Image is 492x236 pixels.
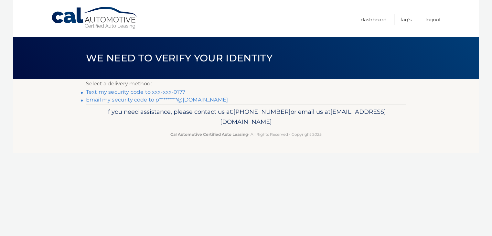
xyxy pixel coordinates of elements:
[90,131,402,138] p: - All Rights Reserved - Copyright 2025
[86,79,406,88] p: Select a delivery method:
[361,14,387,25] a: Dashboard
[401,14,412,25] a: FAQ's
[233,108,291,115] span: [PHONE_NUMBER]
[86,52,273,64] span: We need to verify your identity
[170,132,248,137] strong: Cal Automotive Certified Auto Leasing
[86,89,185,95] a: Text my security code to xxx-xxx-0177
[425,14,441,25] a: Logout
[86,97,228,103] a: Email my security code to p*********@[DOMAIN_NAME]
[51,6,138,29] a: Cal Automotive
[90,107,402,127] p: If you need assistance, please contact us at: or email us at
